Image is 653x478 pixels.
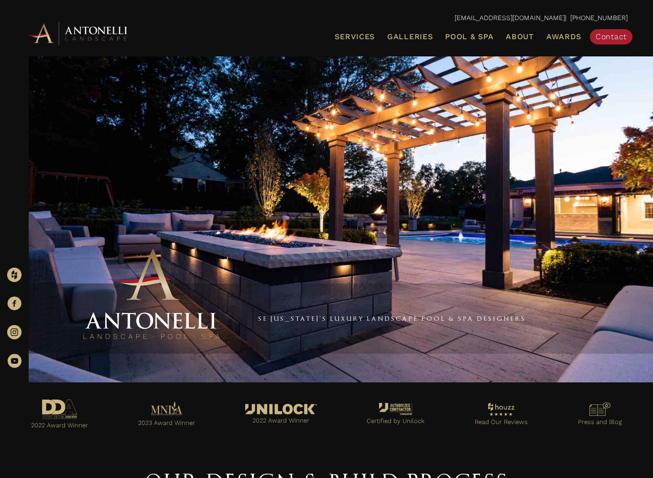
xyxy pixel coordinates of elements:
a: Go to https://antonellilandscape.com/press-media/ [562,400,637,430]
span: Awards [546,32,581,41]
a: Contact [590,29,632,44]
a: Go to https://antonellilandscape.com/unilock-authorized-contractor/ [351,401,440,430]
span: Pool & Spa [445,32,493,41]
a: Go to https://antonellilandscape.com/pool-and-spa/dont-stop-believing/ [123,399,211,432]
span: Contact [596,32,627,41]
p: | [PHONE_NUMBER] [25,12,628,24]
a: Pool & Spa [441,31,497,43]
span: Services [335,33,375,41]
a: Go to https://antonellilandscape.com/pool-and-spa/executive-sweet/ [16,397,104,434]
a: Awards [543,31,585,43]
span: About [506,33,534,41]
a: Services [331,31,379,43]
a: About [502,31,538,43]
img: Antonelli Stacked Logo [80,245,223,344]
a: Go to https://www.houzz.com/professionals/landscape-architects-and-landscape-designers/antonelli-... [459,400,544,431]
span: Galleries [387,32,433,41]
img: Antonelli Horizontal Logo [25,20,131,46]
a: [EMAIL_ADDRESS][DOMAIN_NAME] [455,14,565,22]
a: SE [US_STATE]'s Luxury Landscape Pool & Spa Designers [258,315,526,322]
a: Galleries [383,31,436,43]
a: Go to https://antonellilandscape.com/featured-projects/the-white-house/ [229,402,332,429]
img: Houzz [7,268,22,282]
